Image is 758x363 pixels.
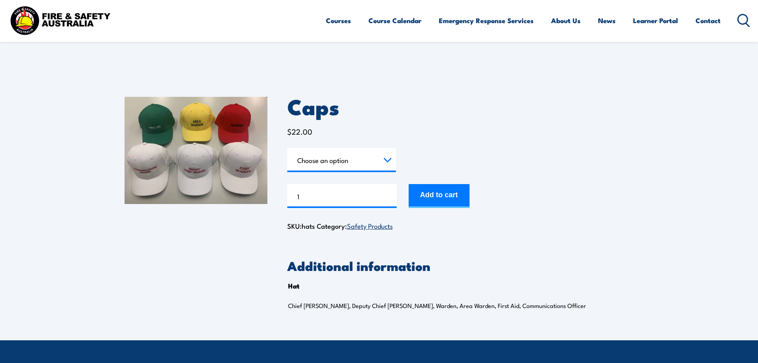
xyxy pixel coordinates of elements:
span: hats [302,221,315,231]
a: Courses [326,10,351,31]
a: Course Calendar [368,10,421,31]
p: Chief [PERSON_NAME], Deputy Chief [PERSON_NAME], Warden, Area Warden, First Aid, Communications O... [288,302,606,310]
h1: Caps [287,97,634,116]
h2: Additional information [287,260,634,271]
a: News [598,10,616,31]
input: Product quantity [287,184,397,208]
th: Hat [288,280,300,292]
a: Emergency Response Services [439,10,534,31]
span: SKU: [287,221,315,231]
img: Caps [125,97,267,204]
a: Learner Portal [633,10,678,31]
button: Add to cart [409,184,470,208]
a: Contact [696,10,721,31]
span: Category: [317,221,393,231]
a: About Us [551,10,581,31]
bdi: 22.00 [287,126,312,137]
span: $ [287,126,292,137]
a: Safety Products [347,221,393,230]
